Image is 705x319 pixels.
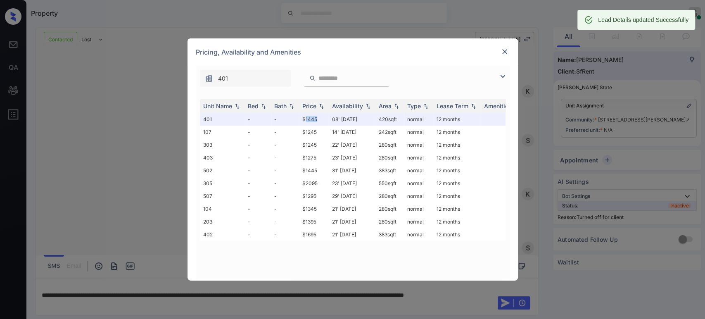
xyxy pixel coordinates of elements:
[299,190,329,202] td: $1295
[200,190,244,202] td: 507
[299,215,329,228] td: $1395
[404,138,433,151] td: normal
[200,228,244,241] td: 402
[244,151,271,164] td: -
[200,138,244,151] td: 303
[433,215,481,228] td: 12 months
[271,177,299,190] td: -
[244,215,271,228] td: -
[375,177,404,190] td: 550 sqft
[469,103,477,109] img: sorting
[375,202,404,215] td: 280 sqft
[375,138,404,151] td: 280 sqft
[433,177,481,190] td: 12 months
[379,102,392,110] div: Area
[287,103,296,109] img: sorting
[299,202,329,215] td: $1345
[375,113,404,126] td: 420 sqft
[200,215,244,228] td: 203
[205,74,213,83] img: icon-zuma
[329,215,375,228] td: 21' [DATE]
[299,164,329,177] td: $1445
[433,126,481,138] td: 12 months
[484,102,512,110] div: Amenities
[404,113,433,126] td: normal
[244,177,271,190] td: -
[200,113,244,126] td: 401
[433,113,481,126] td: 12 months
[200,177,244,190] td: 305
[404,177,433,190] td: normal
[299,126,329,138] td: $1245
[375,151,404,164] td: 280 sqft
[329,190,375,202] td: 29' [DATE]
[404,151,433,164] td: normal
[244,113,271,126] td: -
[433,164,481,177] td: 12 months
[437,102,468,110] div: Lease Term
[244,228,271,241] td: -
[309,74,316,82] img: icon-zuma
[375,215,404,228] td: 280 sqft
[259,103,268,109] img: sorting
[200,202,244,215] td: 104
[244,190,271,202] td: -
[433,202,481,215] td: 12 months
[329,164,375,177] td: 31' [DATE]
[271,164,299,177] td: -
[271,228,299,241] td: -
[404,215,433,228] td: normal
[299,138,329,151] td: $1245
[332,102,363,110] div: Availability
[299,113,329,126] td: $1445
[244,164,271,177] td: -
[271,151,299,164] td: -
[498,71,508,81] img: icon-zuma
[329,113,375,126] td: 08' [DATE]
[422,103,430,109] img: sorting
[329,177,375,190] td: 23' [DATE]
[404,202,433,215] td: normal
[271,190,299,202] td: -
[200,126,244,138] td: 107
[271,113,299,126] td: -
[329,151,375,164] td: 23' [DATE]
[375,126,404,138] td: 242 sqft
[248,102,259,110] div: Bed
[299,177,329,190] td: $2095
[433,190,481,202] td: 12 months
[329,228,375,241] td: 21' [DATE]
[271,215,299,228] td: -
[200,151,244,164] td: 403
[317,103,325,109] img: sorting
[329,202,375,215] td: 21' [DATE]
[299,151,329,164] td: $1275
[299,228,329,241] td: $1695
[329,138,375,151] td: 22' [DATE]
[274,102,287,110] div: Bath
[433,138,481,151] td: 12 months
[271,138,299,151] td: -
[407,102,421,110] div: Type
[271,126,299,138] td: -
[188,38,518,66] div: Pricing, Availability and Amenities
[302,102,316,110] div: Price
[200,164,244,177] td: 502
[501,48,509,56] img: close
[375,228,404,241] td: 383 sqft
[392,103,401,109] img: sorting
[244,202,271,215] td: -
[433,151,481,164] td: 12 months
[404,228,433,241] td: normal
[375,164,404,177] td: 383 sqft
[404,126,433,138] td: normal
[233,103,241,109] img: sorting
[364,103,372,109] img: sorting
[329,126,375,138] td: 14' [DATE]
[404,190,433,202] td: normal
[404,164,433,177] td: normal
[598,12,688,27] div: Lead Details updated Successfully
[218,74,228,83] span: 401
[375,190,404,202] td: 280 sqft
[244,126,271,138] td: -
